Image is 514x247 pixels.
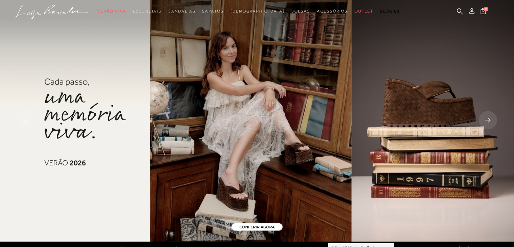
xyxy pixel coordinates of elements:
[133,5,162,18] a: categoryNavScreenReaderText
[291,5,310,18] a: categoryNavScreenReaderText
[354,5,373,18] a: categoryNavScreenReaderText
[97,9,126,14] span: Verão Viva
[317,9,348,14] span: Acessórios
[202,9,223,14] span: Sapatos
[380,5,400,18] a: BLOG LB
[168,9,195,14] span: Sandálias
[380,9,400,14] span: BLOG LB
[133,9,162,14] span: Essenciais
[202,5,223,18] a: categoryNavScreenReaderText
[168,5,195,18] a: categoryNavScreenReaderText
[354,9,373,14] span: Outlet
[317,5,348,18] a: categoryNavScreenReaderText
[484,7,488,12] span: 0
[230,9,285,14] span: [DEMOGRAPHIC_DATA]
[291,9,310,14] span: Bolsas
[97,5,126,18] a: categoryNavScreenReaderText
[479,7,488,17] button: 0
[230,5,285,18] a: noSubCategoriesText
